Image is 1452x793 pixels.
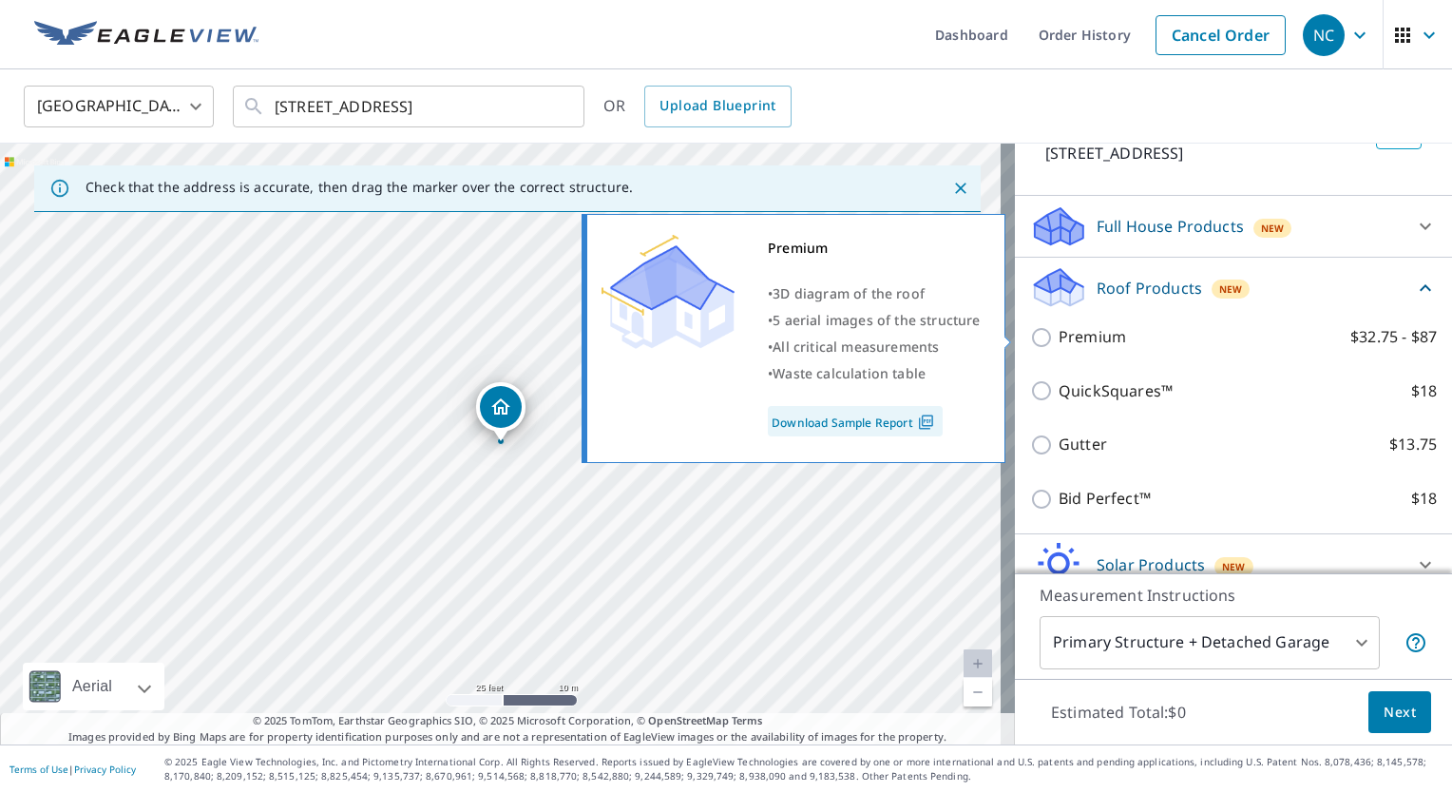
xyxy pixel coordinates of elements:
[659,94,775,118] span: Upload Blueprint
[10,763,68,776] a: Terms of Use
[732,713,763,727] a: Terms
[23,663,164,710] div: Aerial
[1384,701,1416,725] span: Next
[1045,142,1368,164] p: [STREET_ADDRESS]
[1097,553,1205,576] p: Solar Products
[1389,433,1437,456] p: $13.75
[1097,215,1244,238] p: Full House Products
[768,334,981,360] div: •
[1097,277,1202,300] p: Roof Products
[964,678,992,706] a: Current Level 20, Zoom Out
[768,360,981,387] div: •
[476,382,525,441] div: Dropped pin, building 1, Residential property, 11731 Winshire Cir Houston, TX 77024
[1222,559,1246,574] span: New
[34,21,258,49] img: EV Logo
[1219,281,1243,297] span: New
[773,311,980,329] span: 5 aerial images of the structure
[164,755,1442,783] p: © 2025 Eagle View Technologies, Inc. and Pictometry International Corp. All Rights Reserved. Repo...
[10,764,136,775] p: |
[773,338,939,356] span: All critical measurements
[1404,631,1427,654] span: Your report will include the primary structure and a detached garage if one exists.
[1036,691,1201,733] p: Estimated Total: $0
[1350,325,1437,349] p: $32.75 - $87
[768,406,943,436] a: Download Sample Report
[1303,14,1345,56] div: NC
[648,713,728,727] a: OpenStreetMap
[964,649,992,678] a: Current Level 20, Zoom In Disabled
[773,364,926,382] span: Waste calculation table
[1411,379,1437,403] p: $18
[275,80,545,133] input: Search by address or latitude-longitude
[1261,221,1285,236] span: New
[1059,433,1107,456] p: Gutter
[773,284,925,302] span: 3D diagram of the roof
[1030,203,1437,249] div: Full House ProductsNew
[913,414,939,431] img: Pdf Icon
[602,235,735,349] img: Premium
[768,280,981,307] div: •
[253,713,763,729] span: © 2025 TomTom, Earthstar Geographics SIO, © 2025 Microsoft Corporation, ©
[603,86,792,127] div: OR
[1030,265,1437,310] div: Roof ProductsNew
[1030,542,1437,588] div: Solar ProductsNew
[768,307,981,334] div: •
[1040,584,1427,607] p: Measurement Instructions
[644,86,791,127] a: Upload Blueprint
[67,663,118,710] div: Aerial
[948,176,973,201] button: Close
[1040,616,1380,669] div: Primary Structure + Detached Garage
[74,763,136,776] a: Privacy Policy
[768,235,981,261] div: Premium
[1368,691,1431,734] button: Next
[24,80,214,133] div: [GEOGRAPHIC_DATA]
[1059,325,1126,349] p: Premium
[86,179,633,196] p: Check that the address is accurate, then drag the marker over the correct structure.
[1156,15,1286,55] a: Cancel Order
[1059,487,1151,511] p: Bid Perfect™
[1059,379,1173,403] p: QuickSquares™
[1411,487,1437,511] p: $18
